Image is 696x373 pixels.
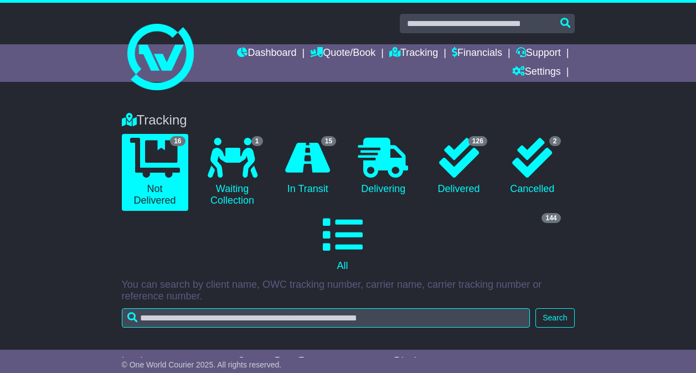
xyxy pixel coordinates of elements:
[122,360,282,369] span: © One World Courier 2025. All rights reserved.
[122,279,575,303] p: You can search by client name, OWC tracking number, carrier name, carrier tracking number or refe...
[116,112,580,128] div: Tracking
[427,134,490,199] a: 126 Delivered
[501,134,564,199] a: 2 Cancelled
[535,308,574,328] button: Search
[310,44,375,63] a: Quote/Book
[516,44,561,63] a: Support
[512,63,561,82] a: Settings
[389,44,438,63] a: Tracking
[199,134,266,211] a: 1 Waiting Collection
[350,134,416,199] a: Delivering
[238,355,381,367] div: Custom Date Range
[277,134,339,199] a: 15 In Transit
[122,211,564,276] a: 144 All
[170,136,185,146] span: 16
[122,355,227,367] div: Invoice
[122,134,188,211] a: 16 Not Delivered
[542,213,560,223] span: 144
[549,136,561,146] span: 2
[251,136,263,146] span: 1
[321,136,336,146] span: 15
[468,136,487,146] span: 126
[237,44,296,63] a: Dashboard
[394,355,454,367] div: Display
[452,44,502,63] a: Financials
